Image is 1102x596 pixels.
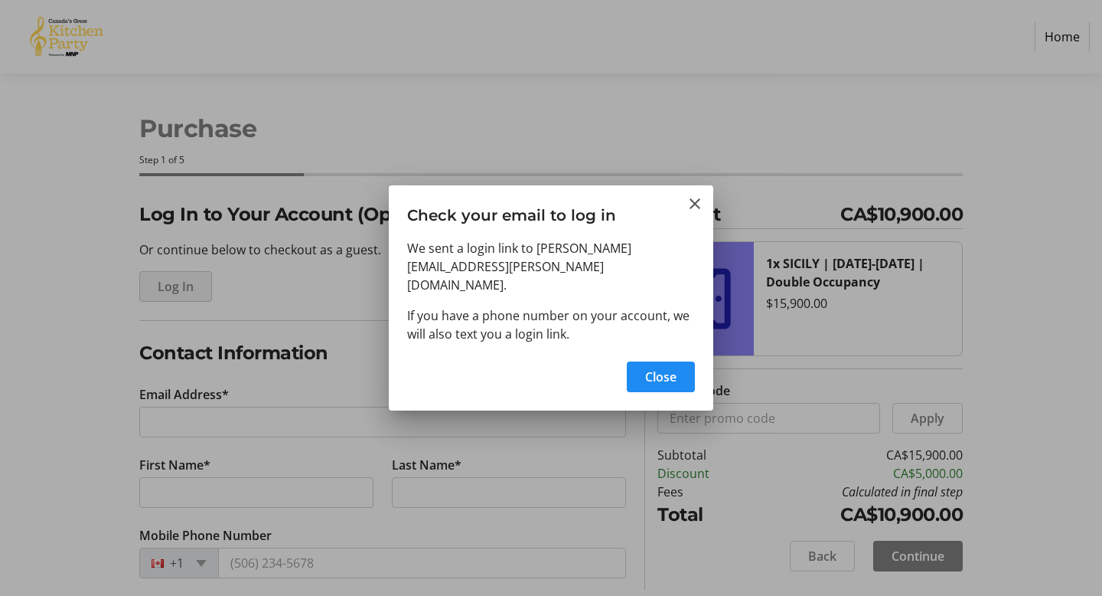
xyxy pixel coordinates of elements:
[686,195,704,213] button: Close
[645,368,677,386] span: Close
[407,306,695,343] p: If you have a phone number on your account, we will also text you a login link.
[389,185,713,238] h3: Check your email to log in
[627,362,695,392] button: Close
[407,239,695,294] p: We sent a login link to [PERSON_NAME][EMAIL_ADDRESS][PERSON_NAME][DOMAIN_NAME].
